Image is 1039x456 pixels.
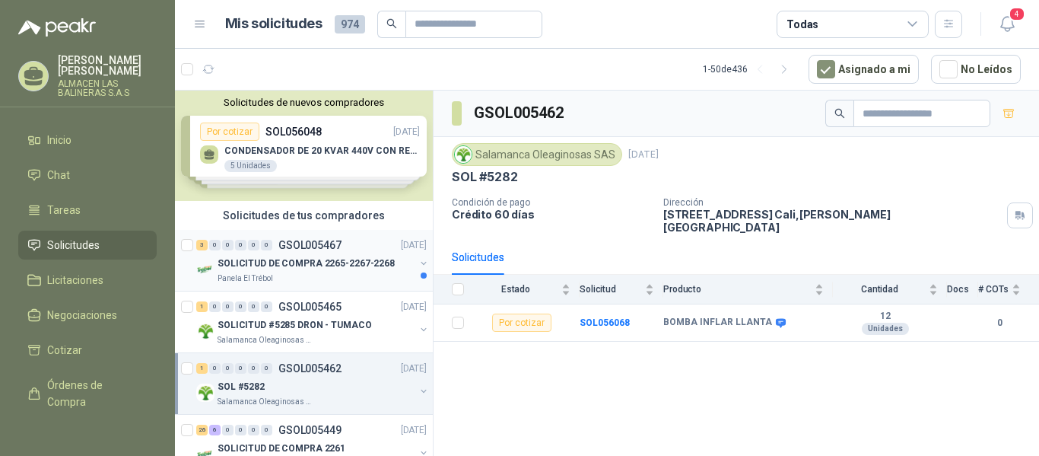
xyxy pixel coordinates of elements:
[18,336,157,365] a: Cotizar
[452,208,651,221] p: Crédito 60 días
[628,148,659,162] p: [DATE]
[580,317,630,328] a: SOL056068
[47,202,81,218] span: Tareas
[978,275,1039,305] th: # COTs
[18,301,157,330] a: Negociaciones
[196,240,208,250] div: 3
[196,301,208,312] div: 1
[58,55,157,76] p: [PERSON_NAME] [PERSON_NAME]
[261,240,272,250] div: 0
[401,362,427,376] p: [DATE]
[278,240,342,250] p: GSOL005467
[47,342,82,359] span: Cotizar
[218,396,313,408] p: Salamanca Oleaginosas SAS
[47,377,142,410] span: Órdenes de Compra
[218,257,395,271] p: SOLICITUD DE COMPRA 2265-2267-2268
[833,275,947,305] th: Cantidad
[278,425,342,435] p: GSOL005449
[809,55,919,84] button: Asignado a mi
[47,237,100,254] span: Solicitudes
[663,208,1001,234] p: [STREET_ADDRESS] Cali , [PERSON_NAME][GEOGRAPHIC_DATA]
[209,363,221,374] div: 0
[452,197,651,208] p: Condición de pago
[703,57,796,81] div: 1 - 50 de 436
[222,240,234,250] div: 0
[58,79,157,97] p: ALMACEN LAS BALINERAS S.A.S
[473,284,558,295] span: Estado
[18,196,157,225] a: Tareas
[196,260,214,279] img: Company Logo
[278,301,342,312] p: GSOL005465
[248,240,259,250] div: 0
[47,307,117,324] span: Negociaciones
[663,317,772,329] b: BOMBA INFLAR LLANTA
[278,363,342,374] p: GSOL005462
[401,238,427,253] p: [DATE]
[196,384,214,402] img: Company Logo
[196,359,430,408] a: 1 0 0 0 0 0 GSOL005462[DATE] Company LogoSOL #5282Salamanca Oleaginosas SAS
[235,301,246,312] div: 0
[222,425,234,435] div: 0
[218,318,372,333] p: SOLICITUD #5285 DRON - TUMACO
[209,240,221,250] div: 0
[663,275,833,305] th: Producto
[218,380,265,394] p: SOL #5282
[978,284,1009,295] span: # COTs
[47,272,103,289] span: Licitaciones
[401,300,427,314] p: [DATE]
[18,231,157,260] a: Solicitudes
[261,301,272,312] div: 0
[931,55,1021,84] button: No Leídos
[196,236,430,285] a: 3 0 0 0 0 0 GSOL005467[DATE] Company LogoSOLICITUD DE COMPRA 2265-2267-2268Panela El Trébol
[947,275,978,305] th: Docs
[18,126,157,155] a: Inicio
[18,161,157,190] a: Chat
[47,167,70,183] span: Chat
[18,266,157,295] a: Licitaciones
[47,132,71,148] span: Inicio
[218,442,345,456] p: SOLICITUD DE COMPRA 2261
[225,13,323,35] h1: Mis solicitudes
[663,284,812,295] span: Producto
[248,425,259,435] div: 0
[222,363,234,374] div: 0
[1009,7,1025,21] span: 4
[196,363,208,374] div: 1
[993,11,1021,38] button: 4
[474,101,566,125] h3: GSOL005462
[452,249,504,266] div: Solicitudes
[248,363,259,374] div: 0
[663,197,1001,208] p: Dirección
[235,363,246,374] div: 0
[978,316,1021,330] b: 0
[18,371,157,416] a: Órdenes de Compra
[261,363,272,374] div: 0
[452,143,622,166] div: Salamanca Oleaginosas SAS
[218,334,313,346] p: Salamanca Oleaginosas SAS
[261,425,272,435] div: 0
[580,284,642,295] span: Solicitud
[580,275,663,305] th: Solicitud
[492,314,551,332] div: Por cotizar
[452,169,517,185] p: SOL #5282
[196,425,208,435] div: 26
[196,298,430,346] a: 1 0 0 0 0 0 GSOL005465[DATE] Company LogoSOLICITUD #5285 DRON - TUMACOSalamanca Oleaginosas SAS
[235,425,246,435] div: 0
[235,240,246,250] div: 0
[175,91,433,201] div: Solicitudes de nuevos compradoresPor cotizarSOL056048[DATE] CONDENSADOR DE 20 KVAR 440V CON RESIS...
[401,423,427,438] p: [DATE]
[786,16,818,33] div: Todas
[181,97,427,108] button: Solicitudes de nuevos compradores
[222,301,234,312] div: 0
[248,301,259,312] div: 0
[455,146,472,163] img: Company Logo
[833,311,938,323] b: 12
[209,425,221,435] div: 6
[218,273,273,285] p: Panela El Trébol
[386,18,397,29] span: search
[209,301,221,312] div: 0
[175,201,433,230] div: Solicitudes de tus compradores
[834,108,845,119] span: search
[196,322,214,340] img: Company Logo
